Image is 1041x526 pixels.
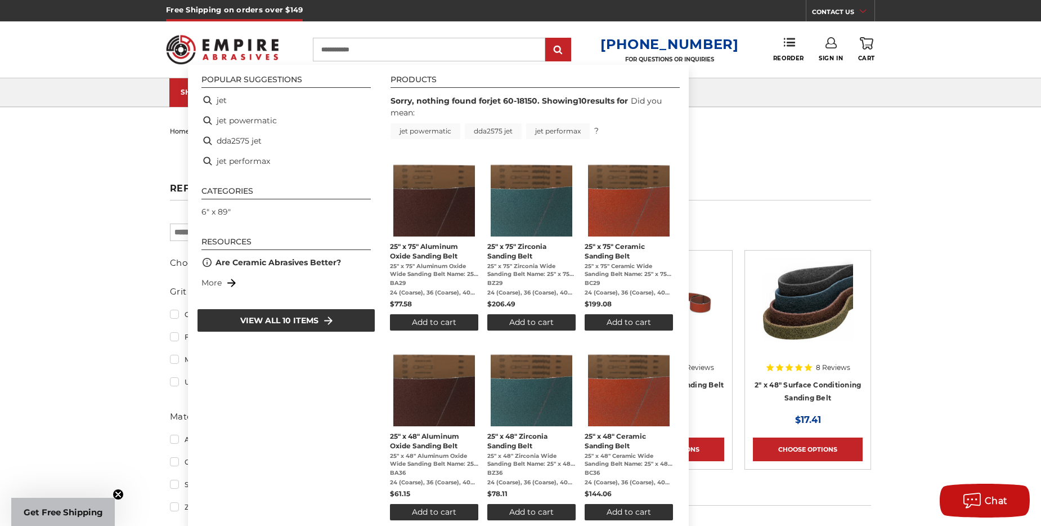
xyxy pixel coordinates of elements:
[487,479,576,487] span: 24 (Coarse), 36 (Coarse), 40 (Coarse), 60 (Medium), 80 (Medium), 120 (Fine)
[585,452,673,468] span: 25" x 48" Ceramic Wide Sanding Belt Name: 25" x 48" Ceramic Wide Sanding Belt Description: 25 In....
[487,314,576,331] button: Add to cart
[390,479,478,487] span: 24 (Coarse), 36 (Coarse), 40 (Coarse), 60 (Medium), 80 (Medium), 100 (Fine), 120 (Fine), 150 (Fin...
[170,475,300,494] a: Surface Conditioning
[487,289,576,297] span: 24 (Coarse), 36 (Coarse), 40 (Coarse), 60 (Medium), 80 (Medium), 120 (Fine)
[201,187,371,199] li: Categories
[585,345,673,520] a: 25" x 48" Ceramic Sanding Belt
[24,507,103,518] span: Get Free Shipping
[201,206,231,218] a: 6" x 89"
[585,489,612,498] span: $144.06
[216,257,341,269] a: Are Ceramic Abrasives Better?
[391,75,680,88] li: Products
[197,202,375,222] li: 6" x 89"
[390,300,412,308] span: $77.58
[763,258,853,349] img: 2"x48" Surface Conditioning Sanding Belts
[197,309,375,332] li: View all 10 items
[542,96,628,106] span: Showing results for
[487,345,576,520] a: 25" x 48" Zirconia Sanding Belt
[170,256,300,270] h5: Choose Your Grit
[170,350,300,369] a: Medium (Red)
[391,96,540,106] span: Sorry, nothing found for .
[197,273,375,293] li: More
[197,90,375,110] li: jet
[390,314,478,331] button: Add to cart
[197,110,375,131] li: jet powermatic
[170,305,300,324] a: Coarse (Tan)
[487,279,576,287] span: BZ29
[170,452,300,472] a: Ceramic
[600,36,739,52] a: [PHONE_NUMBER]
[585,300,612,308] span: $199.08
[390,452,478,468] span: 25" x 48" Aluminum Oxide Wide Sanding Belt Name: 25" x 48" Aluminum Oxide Wide Sanding Belt Descr...
[170,430,300,449] a: Aluminum Oxide
[585,479,673,487] span: 24 (Coarse), 36 (Coarse), 40 (Coarse), 60 (Medium), 80 (Medium), 120 (Fine)
[170,127,190,135] a: home
[483,340,580,525] li: 25" x 48" Zirconia Sanding Belt
[170,183,300,200] h5: Refine by
[985,496,1008,506] span: Chat
[385,340,483,525] li: 25" x 48" Aluminum Oxide Sanding Belt
[465,123,522,139] a: dda2575 jet
[585,242,673,261] span: 25" x 75" Ceramic Sanding Belt
[11,498,115,526] div: Get Free ShippingClose teaser
[390,262,478,278] span: 25" x 75" Aluminum Oxide Wide Sanding Belt Name: 25" x 75" Aluminum Oxide Wide Sanding Belt Descr...
[487,469,576,477] span: BZ36
[166,28,279,72] img: Empire Abrasives
[773,55,804,62] span: Reorder
[170,327,300,347] a: Fine (Blue)
[390,242,478,261] span: 25" x 75" Aluminum Oxide Sanding Belt
[578,96,587,106] b: 10
[600,56,739,63] p: FOR QUESTIONS OR INQUIRIES
[585,431,673,451] span: 25" x 48" Ceramic Sanding Belt
[113,489,124,500] button: Close teaser
[585,314,673,331] button: Add to cart
[753,438,862,461] a: Choose Options
[487,242,576,261] span: 25" x 75" Zirconia Sanding Belt
[391,123,460,139] a: jet powermatic
[819,55,843,62] span: Sign In
[795,414,821,425] span: $17.41
[585,155,673,331] a: 25" x 75" Ceramic Sanding Belt
[170,372,300,392] a: Ultra Fine (Gray)
[585,504,673,520] button: Add to cart
[390,289,478,297] span: 24 (Coarse), 36 (Coarse), 40 (Coarse), 60 (Medium), 80 (Medium), 100 (Fine), 120 (Fine), 150 (Fin...
[390,279,478,287] span: BA29
[240,314,318,327] span: View all 10 items
[773,37,804,61] a: Reorder
[181,88,271,96] div: SHOP CATEGORIES
[858,55,875,62] span: Cart
[390,155,478,331] a: 25" x 75" Aluminum Oxide Sanding Belt
[390,489,410,498] span: $61.15
[487,504,576,520] button: Add to cart
[390,469,478,477] span: BA36
[197,252,375,273] li: Are Ceramic Abrasives Better?
[170,410,300,424] h5: Material
[816,364,850,371] span: 8 Reviews
[755,381,861,402] a: 2" x 48" Surface Conditioning Sanding Belt
[390,504,478,520] button: Add to cart
[490,96,537,106] b: jet 60-18150
[585,262,673,278] span: 25" x 75" Ceramic Wide Sanding Belt Name: 25" x 75" Ceramic Wide Sanding Belt Description: 25 In....
[390,431,478,451] span: 25" x 48" Aluminum Oxide Sanding Belt
[585,469,673,477] span: BC36
[676,364,714,371] span: 22 Reviews
[940,484,1030,518] button: Chat
[580,150,677,335] li: 25" x 75" Ceramic Sanding Belt
[487,489,508,498] span: $78.11
[753,258,862,368] a: 2"x48" Surface Conditioning Sanding Belts
[197,151,375,171] li: jet performax
[487,262,576,278] span: 25" x 75" Zirconia Wide Sanding Belt Name: 25" x 75" Zirconia Alumina Wide Sanding Belt Descripti...
[390,345,478,520] a: 25" x 48" Aluminum Oxide Sanding Belt
[487,300,515,308] span: $206.49
[812,6,874,21] a: CONTACT US
[487,452,576,468] span: 25" x 48" Zirconia Wide Sanding Belt Name: 25" x 48" Zirconia Alumina Wide Sanding Belt Descripti...
[197,131,375,151] li: dda2575 jet
[487,431,576,451] span: 25" x 48" Zirconia Sanding Belt
[201,75,371,88] li: Popular suggestions
[580,340,677,525] li: 25" x 48" Ceramic Sanding Belt
[170,497,300,517] a: Zirconia
[547,39,569,61] input: Submit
